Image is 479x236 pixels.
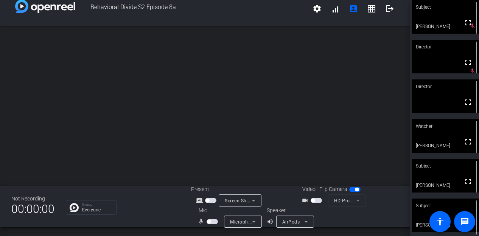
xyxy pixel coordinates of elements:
mat-icon: logout [385,4,394,13]
div: Subject [412,159,479,173]
mat-icon: mic_none [198,217,207,226]
div: Director [412,40,479,54]
img: Chat Icon [70,203,79,212]
mat-icon: fullscreen [463,18,473,27]
span: 00:00:00 [11,200,54,218]
div: Present [191,185,267,193]
div: Director [412,79,479,94]
div: Speaker [267,206,312,214]
span: Video [302,185,316,193]
mat-icon: fullscreen [463,177,473,186]
mat-icon: screen_share_outline [196,196,205,205]
span: AirPods [282,219,300,225]
span: Microphone (USB Lavalier Microphone) (31b2:0011) [230,219,345,225]
div: Subject [412,199,479,213]
mat-icon: fullscreen [463,98,473,107]
div: Watcher [412,119,479,134]
mat-icon: message [460,217,469,226]
mat-icon: fullscreen [463,137,473,146]
p: Group [82,203,113,206]
mat-icon: accessibility [435,217,445,226]
mat-icon: grid_on [367,4,376,13]
mat-icon: settings [313,4,322,13]
mat-icon: account_box [349,4,358,13]
mat-icon: videocam_outline [302,196,311,205]
div: Mic [191,206,267,214]
div: Not Recording [11,195,54,203]
mat-icon: volume_up [267,217,276,226]
mat-icon: fullscreen [463,58,473,67]
p: Everyone [82,208,113,212]
span: Flip Camera [319,185,347,193]
span: Screen Sharing [225,197,258,203]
